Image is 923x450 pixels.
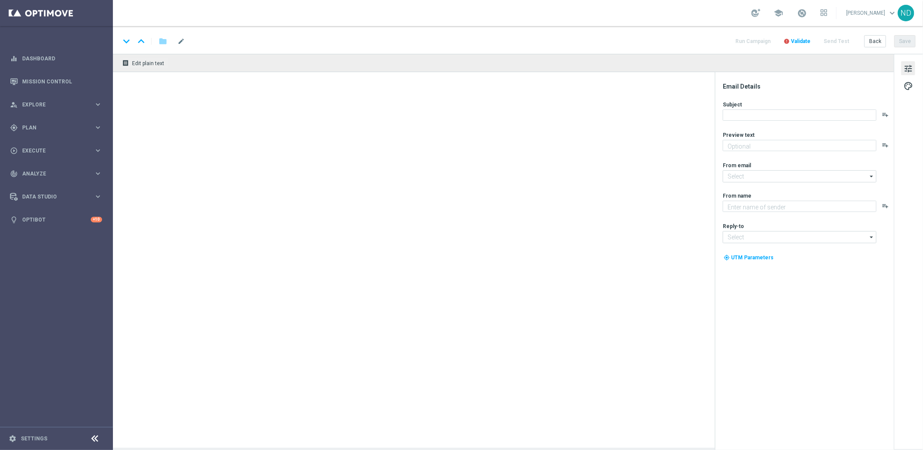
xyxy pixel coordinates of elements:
button: Save [894,35,916,47]
div: Analyze [10,170,94,178]
span: keyboard_arrow_down [887,8,897,18]
button: error Validate [782,36,812,47]
i: arrow_drop_down [867,232,876,243]
button: Back [864,35,886,47]
button: receipt Edit plain text [120,57,168,69]
i: folder [159,36,167,46]
div: ND [898,5,914,21]
span: Execute [22,148,94,153]
button: play_circle_outline Execute keyboard_arrow_right [10,147,103,154]
label: Preview text [723,132,754,139]
span: Validate [791,38,811,44]
i: keyboard_arrow_up [135,35,148,48]
button: Mission Control [10,78,103,85]
div: Email Details [723,83,893,90]
a: Dashboard [22,47,102,70]
i: error [784,38,790,44]
i: arrow_drop_down [867,171,876,182]
i: person_search [10,101,18,109]
i: settings [9,435,17,443]
button: track_changes Analyze keyboard_arrow_right [10,170,103,177]
i: lightbulb [10,216,18,224]
span: mode_edit [177,37,185,45]
label: Subject [723,101,742,108]
span: palette [903,80,913,92]
a: Settings [21,436,47,441]
i: keyboard_arrow_right [94,192,102,201]
button: folder [158,34,168,48]
button: playlist_add [882,111,889,118]
button: gps_fixed Plan keyboard_arrow_right [10,124,103,131]
div: Explore [10,101,94,109]
button: palette [901,79,915,93]
button: Data Studio keyboard_arrow_right [10,193,103,200]
div: Dashboard [10,47,102,70]
i: keyboard_arrow_down [120,35,133,48]
button: playlist_add [882,142,889,149]
label: From email [723,162,751,169]
i: play_circle_outline [10,147,18,155]
button: my_location UTM Parameters [723,253,774,262]
span: Analyze [22,171,94,176]
span: Data Studio [22,194,94,199]
div: +10 [91,217,102,222]
div: Optibot [10,208,102,231]
a: Mission Control [22,70,102,93]
div: Execute [10,147,94,155]
div: Data Studio [10,193,94,201]
i: keyboard_arrow_right [94,146,102,155]
i: my_location [724,255,730,261]
span: tune [903,63,913,74]
input: Select [723,231,877,243]
button: person_search Explore keyboard_arrow_right [10,101,103,108]
span: Edit plain text [132,60,164,66]
i: keyboard_arrow_right [94,123,102,132]
button: tune [901,61,915,75]
button: playlist_add [882,202,889,209]
input: Select [723,170,877,182]
i: receipt [122,60,129,66]
div: Mission Control [10,70,102,93]
button: lightbulb Optibot +10 [10,216,103,223]
a: Optibot [22,208,91,231]
i: gps_fixed [10,124,18,132]
a: [PERSON_NAME]keyboard_arrow_down [845,7,898,20]
label: From name [723,192,751,199]
button: equalizer Dashboard [10,55,103,62]
i: keyboard_arrow_right [94,169,102,178]
span: Plan [22,125,94,130]
i: track_changes [10,170,18,178]
span: Explore [22,102,94,107]
label: Reply-to [723,223,744,230]
span: school [774,8,783,18]
i: equalizer [10,55,18,63]
div: Plan [10,124,94,132]
span: UTM Parameters [731,255,774,261]
i: keyboard_arrow_right [94,100,102,109]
